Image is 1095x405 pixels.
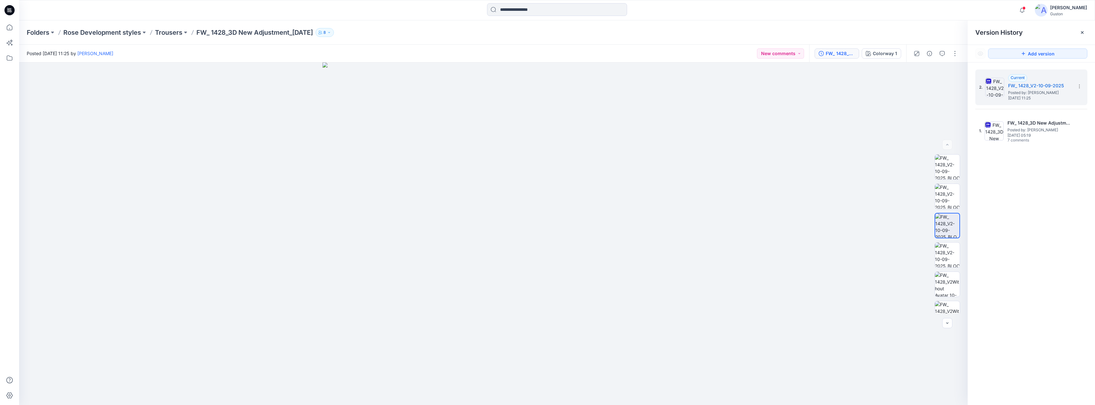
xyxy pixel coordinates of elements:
[77,51,113,56] a: [PERSON_NAME]
[63,28,141,37] a: Rose Development styles
[323,29,326,36] p: 8
[935,272,960,297] img: FW_ 1428_V2Without Avatar_10-09-2025_BLOCK_Front
[1008,90,1072,96] span: Posted by: Kavindu Ramanayake
[985,78,1004,97] img: FW_ 1428_V2-10-09-2025
[1080,30,1085,35] button: Close
[815,48,859,59] button: FW_ 1428_V2-10-09-2025
[826,50,855,57] div: FW_ 1428_V2-10-09-2025
[873,50,897,57] div: Colorway 1
[935,184,960,209] img: FW_ 1428_V2-10-09-2025_BLOCK_Left
[975,29,1023,36] span: Version History
[1011,75,1025,80] span: Current
[862,48,901,59] button: Colorway 1
[1007,127,1071,133] span: Posted by: Kavindu Ramanayake
[322,62,665,405] img: eyJhbGciOiJIUzI1NiIsImtpZCI6IjAiLCJzbHQiOiJzZXMiLCJ0eXAiOiJKV1QifQ.eyJkYXRhIjp7InR5cGUiOiJzdG9yYW...
[1008,96,1072,100] span: [DATE] 11:25
[985,121,1004,141] img: FW_ 1428_3D New Adjustment_09-09-2025
[155,28,182,37] a: Trousers
[935,242,960,267] img: FW_ 1428_V2-10-09-2025_BLOCK_Right
[979,128,982,134] span: 1.
[1050,11,1087,16] div: Guston
[935,155,960,179] img: FW_ 1428_V2-10-09-2025_BLOCK_Front
[1007,133,1071,138] span: [DATE] 05:19
[27,28,49,37] a: Folders
[979,84,983,90] span: 2.
[988,48,1087,59] button: Add version
[1007,138,1052,143] span: 7 comments
[935,213,959,238] img: FW_ 1428_V2-10-09-2025_BLOCK_Back
[1050,4,1087,11] div: [PERSON_NAME]
[1008,82,1072,90] h5: FW_ 1428_V2-10-09-2025
[1035,4,1048,17] img: avatar
[196,28,313,37] p: FW_ 1428_3D New Adjustment_[DATE]
[315,28,334,37] button: 8
[975,48,985,59] button: Show Hidden Versions
[1007,119,1071,127] h5: FW_ 1428_3D New Adjustment_09-09-2025
[924,48,935,59] button: Details
[935,301,960,326] img: FW_ 1428_V2Without Avatar_10-09-2025_BLOCK_Left
[27,50,113,57] span: Posted [DATE] 11:25 by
